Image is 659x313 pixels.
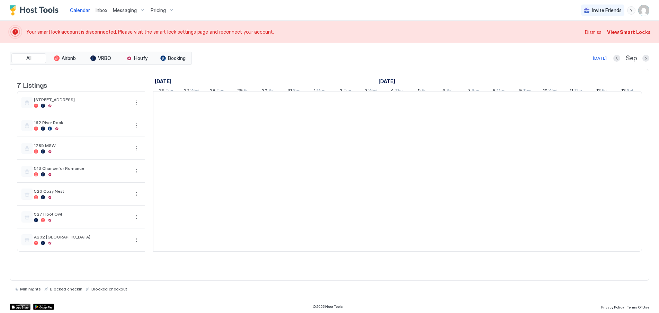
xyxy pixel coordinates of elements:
[190,88,199,95] span: Wed
[132,121,141,130] div: menu
[468,88,471,95] span: 7
[638,5,649,16] div: User profile
[418,88,421,95] span: 5
[441,86,455,96] a: September 6, 2025
[132,190,141,198] div: menu
[26,29,118,35] span: Your smart lock account is disconnected.
[208,86,226,96] a: August 28, 2025
[262,88,267,95] span: 30
[132,98,141,107] button: More options
[151,7,166,14] span: Pricing
[491,86,507,96] a: September 8, 2025
[620,86,635,96] a: September 13, 2025
[132,144,141,153] button: More options
[626,54,637,62] span: Sep
[91,286,127,292] span: Blocked checkout
[10,52,192,65] div: tab-group
[517,86,532,96] a: September 9, 2025
[287,88,292,95] span: 31
[416,86,428,96] a: September 5, 2025
[395,88,403,95] span: Thu
[613,55,620,62] button: Previous month
[314,88,315,95] span: 1
[541,86,559,96] a: September 10, 2025
[391,88,394,95] span: 4
[549,88,558,95] span: Wed
[34,166,130,171] span: 513 Chance for Romance
[422,88,427,95] span: Fri
[132,167,141,175] button: More options
[313,304,343,309] span: © 2025 Host Tools
[466,86,481,96] a: September 7, 2025
[96,7,107,13] span: Inbox
[70,7,90,13] span: Calendar
[340,88,342,95] span: 2
[607,28,651,36] div: View Smart Locks
[26,29,581,35] span: Please visit the smart lock settings page and reconnect your account.
[627,303,649,310] a: Terms Of Use
[497,88,506,95] span: Mon
[338,86,353,96] a: September 2, 2025
[621,88,626,95] span: 13
[443,88,445,95] span: 6
[312,86,327,96] a: September 1, 2025
[155,53,190,63] button: Booking
[50,286,82,292] span: Blocked checkin
[519,88,522,95] span: 9
[83,53,118,63] button: VRBO
[593,55,607,61] div: [DATE]
[293,88,301,95] span: Sun
[344,88,351,95] span: Tue
[268,88,275,95] span: Sat
[132,121,141,130] button: More options
[47,53,82,63] button: Airbnb
[595,86,608,96] a: September 12, 2025
[627,88,633,95] span: Sat
[642,55,649,62] button: Next month
[472,88,479,95] span: Sun
[10,304,30,310] a: App Store
[260,86,277,96] a: August 30, 2025
[34,211,130,217] span: 527 Hoot Owl
[33,304,54,310] a: Google Play Store
[182,86,201,96] a: August 27, 2025
[368,88,377,95] span: Wed
[10,5,62,16] a: Host Tools Logo
[543,88,547,95] span: 10
[365,88,367,95] span: 3
[601,305,624,309] span: Privacy Policy
[216,88,224,95] span: Thu
[132,236,141,244] div: menu
[98,55,111,61] span: VRBO
[592,54,608,62] button: [DATE]
[70,7,90,14] a: Calendar
[235,86,250,96] a: August 29, 2025
[34,189,130,194] span: 526 Cozy Nest
[602,88,607,95] span: Fri
[210,88,215,95] span: 28
[585,28,602,36] div: Dismiss
[627,305,649,309] span: Terms Of Use
[34,120,130,125] span: 162 River Rock
[244,88,249,95] span: Fri
[20,286,41,292] span: Min nights
[34,234,130,240] span: A202 [GEOGRAPHIC_DATA]
[159,88,164,95] span: 26
[570,88,573,95] span: 11
[132,213,141,221] button: More options
[113,7,137,14] span: Messaging
[132,144,141,153] div: menu
[132,236,141,244] button: More options
[132,167,141,175] div: menu
[596,88,601,95] span: 12
[132,98,141,107] div: menu
[157,86,175,96] a: August 26, 2025
[166,88,173,95] span: Tue
[592,7,622,14] span: Invite Friends
[389,86,404,96] a: September 4, 2025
